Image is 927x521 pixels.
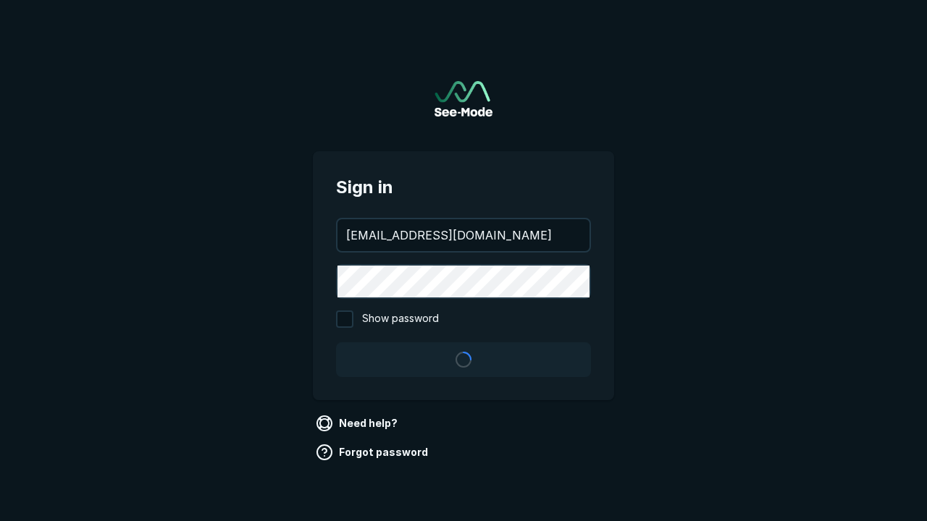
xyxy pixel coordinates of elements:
span: Show password [362,310,439,328]
img: See-Mode Logo [435,81,492,117]
span: Sign in [336,174,591,200]
input: your@email.com [337,219,590,251]
a: Forgot password [313,441,434,464]
a: Go to sign in [435,81,492,117]
a: Need help? [313,412,403,435]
